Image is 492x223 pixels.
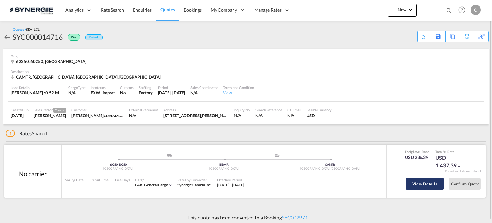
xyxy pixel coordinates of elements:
div: Cargo [135,177,173,182]
span: Won [71,35,79,41]
div: CC Email [287,107,301,112]
div: SYC000014716 [12,32,63,42]
div: [GEOGRAPHIC_DATA] [65,167,171,171]
div: USD [307,113,332,118]
button: Confirm Quote [449,178,481,190]
div: [GEOGRAPHIC_DATA] [171,167,277,171]
div: Sailing Date [65,177,84,182]
div: O [471,5,481,15]
div: Stuffing [139,85,152,90]
div: general cargo [135,183,168,188]
div: - [115,183,116,188]
div: 30 Sep 2025 [158,90,185,96]
div: - import [100,90,115,96]
p: This quote has been converted to a Booking [184,214,308,221]
span: Quotes [160,7,175,12]
div: Terms and Condition [223,85,254,90]
span: Analytics [65,7,84,13]
span: Bookings [184,7,202,13]
div: Transit Time [90,177,109,182]
div: [PERSON_NAME] : 0.52 MT | Volumetric Wt : 2.92 CBM | Chargeable Wt : 2.92 W/M [11,90,63,96]
div: N/A [287,113,301,118]
div: N/A [234,113,250,118]
div: View [223,90,254,96]
div: - [65,183,84,188]
span: 60250 [119,163,127,166]
span: Help [456,4,467,15]
div: DENISE DIONNE [71,113,124,118]
div: No [120,90,134,96]
span: 60250, 60250, [GEOGRAPHIC_DATA] [16,59,86,64]
div: Save As Template [431,31,445,42]
div: Total Rate [435,150,467,154]
div: Pickup ModeService Type - [118,154,224,160]
div: Customs [120,85,134,90]
div: 12 Sep 2025 [11,113,29,118]
div: Effective Period [217,177,244,182]
div: Freight Rate [405,150,429,154]
div: USD 236.39 [405,154,429,160]
md-icon: assets/icons/custom/ship-fill.svg [273,154,281,157]
div: Quote PDF is not available at this time [421,31,428,39]
span: 1 [6,130,15,137]
div: Synergie Canada Inc [177,183,211,188]
div: EXW [91,90,100,96]
div: CAMTR, Montreal, QC, Americas [11,74,162,80]
div: Created On [11,107,29,112]
div: Default [85,34,103,40]
div: Search Currency [307,107,332,112]
div: USD 1,437.39 [435,154,467,169]
div: Inquiry No. [234,107,250,112]
span: Sell [416,150,422,154]
span: CDVI AMERICAS [104,113,130,118]
div: 12 Sep 2025 - 30 Sep 2025 [217,183,244,188]
span: Sell [443,150,448,154]
div: N/A [190,90,217,96]
div: Help [456,4,471,16]
div: Customer [71,107,124,112]
img: 1f56c880d42311ef80fc7dca854c8e59.png [10,3,53,17]
div: Quotes /SEA-LCL [13,27,40,32]
div: icon-arrow-left [3,32,12,42]
div: Factory Stuffing [139,90,152,96]
span: | [142,183,143,187]
div: icon-magnify [446,7,453,17]
span: [DATE] - [DATE] [217,183,244,187]
div: Origin [11,54,481,58]
md-icon: icon-chevron-down [457,164,461,168]
div: Rates by Forwarder [177,177,211,182]
div: CAMTR [277,163,383,167]
span: FAK [135,183,144,187]
div: Won [63,32,82,42]
span: New [390,7,414,12]
md-icon: icon-chevron-down [168,183,173,187]
div: Sales Person [34,107,66,113]
div: Remark and Inclusion included [440,169,486,173]
span: My Company [211,7,237,13]
span: Synergie Canada Inc [177,183,211,187]
div: Search Reference [255,107,282,112]
div: [GEOGRAPHIC_DATA], [GEOGRAPHIC_DATA] [277,167,383,171]
div: Period [158,85,185,90]
div: - [90,183,109,188]
span: Creator [53,108,66,113]
div: N/A [68,90,86,96]
div: N/A [255,113,282,118]
a: SYC002971 [282,214,308,220]
div: Shared [6,130,47,137]
button: View Details [406,178,444,190]
div: Incoterms [91,85,115,90]
md-icon: icon-refresh [421,34,426,40]
div: Load Details [11,85,63,90]
div: No carrier [19,169,47,178]
span: Rate Search [101,7,124,13]
span: 60250 [110,163,119,166]
div: 828 SAINT MARTIN BLVD WEST, LAVAL, H7M 0A7 [163,113,229,118]
span: Enquiries [133,7,152,13]
div: 60250, 60250, France [11,58,88,64]
md-icon: icon-arrow-left [3,33,11,41]
div: Free Days [115,177,130,182]
div: BEANR [171,163,277,167]
div: Daniel Dico [34,113,66,118]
